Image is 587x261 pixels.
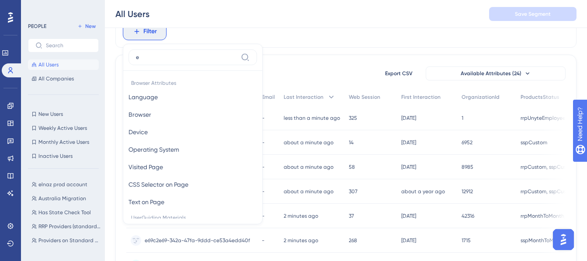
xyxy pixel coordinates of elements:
button: Text on Page [129,193,257,211]
span: Last Interaction [284,94,323,101]
span: Export CSV [385,70,413,77]
span: 37 [349,212,354,219]
span: - [262,212,264,219]
button: Export CSV [377,66,420,80]
span: Inactive Users [38,153,73,160]
span: Save Segment [515,10,551,17]
span: Providers on Standard Paid Plan [38,237,101,244]
span: 12912 [462,188,473,195]
span: First Interaction [401,94,441,101]
span: Filter [143,26,157,37]
span: Device [129,127,148,137]
span: Visited Page [129,162,163,172]
div: All Users [115,8,149,20]
span: All Companies [38,75,74,82]
span: sspMonthToMonth_Yearly [521,237,582,244]
time: about a minute ago [284,164,333,170]
time: 2 minutes ago [284,213,318,219]
span: 8985 [462,164,473,171]
input: Search [46,42,91,49]
button: Operating System [129,141,257,158]
button: Browser [129,106,257,123]
span: - [262,115,264,122]
time: [DATE] [401,139,416,146]
span: OrganizationId [462,94,500,101]
span: e69c2e69-342a-47fa-9ddd-ce53a4edd40f [145,237,250,244]
button: All Companies [28,73,99,84]
span: - [262,188,264,195]
button: Providers on Standard Paid Plan [28,235,104,246]
span: - [262,139,264,146]
button: Language [129,88,257,106]
span: 42316 [462,212,474,219]
iframe: UserGuiding AI Assistant Launcher [550,226,577,253]
span: Text on Page [129,197,164,207]
button: Visited Page [129,158,257,176]
span: 268 [349,237,357,244]
span: - [262,237,264,244]
time: about a minute ago [284,188,333,195]
span: rrpCustom, sspCustom [521,164,576,171]
span: Operating System [129,144,179,155]
span: Browser [129,109,151,120]
time: [DATE] [401,115,416,121]
span: CSS Selector on Page [129,179,188,190]
span: Email [262,94,275,101]
button: New [74,21,99,31]
button: Weekly Active Users [28,123,99,133]
span: Australia Migration [38,195,86,202]
button: Inactive Users [28,151,99,161]
span: 325 [349,115,357,122]
span: 58 [349,164,355,171]
span: Monthly Active Users [38,139,89,146]
span: 6952 [462,139,472,146]
button: Save Segment [489,7,577,21]
span: 1 [462,115,463,122]
span: RRP Providers (standard + custom) [38,223,101,230]
span: Need Help? [21,2,55,13]
span: rrpCustom, sspCustom [521,188,576,195]
span: 14 [349,139,354,146]
span: rrpMonthToMonth_Yearly [521,212,581,219]
span: Weekly Active Users [38,125,87,132]
button: Available Attributes (24) [426,66,566,80]
span: New [85,23,96,30]
button: New Users [28,109,99,119]
span: Available Attributes (24) [461,70,521,77]
span: sspCustom [521,139,547,146]
button: Australia Migration [28,193,104,204]
span: 1715 [462,237,471,244]
time: about a minute ago [284,139,333,146]
span: Has State Check Tool [38,209,91,216]
span: New Users [38,111,63,118]
time: [DATE] [401,213,416,219]
span: ProductsStatus [521,94,559,101]
time: about a year ago [401,188,445,195]
span: Language [129,92,158,102]
button: Monthly Active Users [28,137,99,147]
button: Device [129,123,257,141]
input: Type the value [136,54,237,61]
span: - [262,164,264,171]
button: CSS Selector on Page [129,176,257,193]
button: RRP Providers (standard + custom) [28,221,104,232]
time: [DATE] [401,237,416,244]
span: Web Session [349,94,380,101]
button: elnaz prod account [28,179,104,190]
time: 2 minutes ago [284,237,318,244]
button: Filter [123,23,167,40]
button: Has State Check Tool [28,207,104,218]
span: UserGuiding Materials [129,211,257,223]
span: elnaz prod account [38,181,87,188]
span: 307 [349,188,358,195]
button: All Users [28,59,99,70]
time: [DATE] [401,164,416,170]
span: Browser Attributes [129,76,257,88]
div: PEOPLE [28,23,46,30]
time: less than a minute ago [284,115,340,121]
span: All Users [38,61,59,68]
